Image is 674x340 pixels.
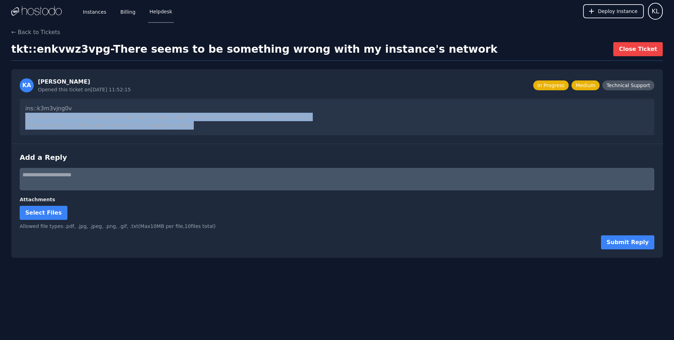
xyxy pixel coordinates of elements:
div: Allowed file types: .pdf, .jpg, .jpeg, .png, .gif, .txt (Max 10 MB per file, 10 files total) [20,223,654,230]
h3: Add a Reply [20,152,654,162]
span: Medium [571,80,600,90]
button: Submit Reply [601,235,654,249]
button: Deploy Instance [583,4,644,18]
h1: tkt::enkvwz3vpg - There seems to be something wrong with my instance's network [11,43,497,55]
div: KA [20,78,34,92]
button: Close Ticket [613,42,663,56]
img: Logo [11,6,62,17]
label: Attachments [20,196,654,203]
div: [PERSON_NAME] [38,78,131,86]
span: Technical Support [602,80,654,90]
div: ins::k3m3vjng0v My instance's network seems to be acting strangely, with frequent disconnections ... [20,99,654,135]
span: Select Files [25,209,62,216]
button: ← Back to Tickets [11,28,60,37]
button: User menu [648,3,663,20]
span: KL [652,6,659,16]
span: Deploy Instance [598,8,637,15]
span: In Progress [533,80,569,90]
div: Opened this ticket on [DATE] 11:52:15 [38,86,131,93]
